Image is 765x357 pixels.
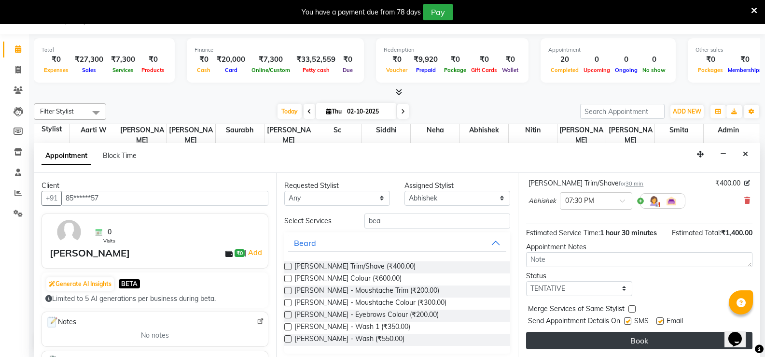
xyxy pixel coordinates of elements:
div: ₹0 [442,54,469,65]
div: ₹33,52,559 [292,54,339,65]
div: 0 [640,54,668,65]
div: Redemption [384,46,521,54]
div: Beard [294,237,316,249]
span: 30 min [626,180,643,187]
span: Sc [313,124,362,136]
span: Appointment [42,147,91,165]
span: Merge Services of Same Stylist [528,304,625,316]
input: Search by service name [364,214,510,228]
button: ADD NEW [670,105,704,118]
img: avatar [55,218,83,246]
div: ₹0 [339,54,356,65]
span: Block Time [103,151,137,160]
div: ₹0 [195,54,213,65]
span: | [245,247,264,258]
span: ₹400.00 [715,178,740,188]
div: Finance [195,46,356,54]
span: Cash [195,67,213,73]
span: No notes [141,330,169,341]
span: Completed [548,67,581,73]
div: Select Services [277,216,357,226]
span: [PERSON_NAME] - Eyebrows Colour (₹200.00) [294,310,439,322]
input: Search by Name/Mobile/Email/Code [61,191,268,206]
img: Hairdresser.png [648,195,660,207]
div: 20 [548,54,581,65]
div: ₹0 [42,54,71,65]
div: Status [526,271,632,281]
span: Nitin [509,124,557,136]
div: ₹0 [695,54,725,65]
span: [PERSON_NAME] [167,124,215,146]
span: [PERSON_NAME] [557,124,606,146]
input: Search Appointment [580,104,665,119]
div: ₹0 [725,54,765,65]
div: Assigned Stylist [404,181,510,191]
span: Gift Cards [469,67,500,73]
span: Saurabh [216,124,264,136]
span: Admin [704,124,752,136]
span: [PERSON_NAME] [264,124,313,146]
input: 2025-10-02 [344,104,392,119]
img: Interior.png [666,195,677,207]
span: Aarti W [70,124,118,136]
span: Sales [80,67,98,73]
span: Memberships [725,67,765,73]
button: Book [526,332,752,349]
div: ₹0 [139,54,167,65]
span: [PERSON_NAME] Colour (₹600.00) [294,273,402,286]
div: [PERSON_NAME] [50,246,130,260]
div: ₹0 [500,54,521,65]
div: Appointment Notes [526,242,752,252]
span: Estimated Service Time: [526,228,600,237]
span: Ongoing [612,67,640,73]
div: ₹20,000 [213,54,249,65]
span: Neha [411,124,459,136]
span: Petty cash [300,67,332,73]
button: +91 [42,191,62,206]
span: Thu [324,108,344,115]
button: Beard [288,234,507,252]
span: Abhishek [460,124,508,136]
span: Send Appointment Details On [528,316,620,328]
span: ADD NEW [673,108,701,115]
span: [PERSON_NAME] - Moushtache Colour (₹300.00) [294,298,446,310]
span: Wallet [500,67,521,73]
span: Abhishek [529,196,556,206]
span: Due [340,67,355,73]
span: Prepaid [414,67,438,73]
span: SMS [634,316,649,328]
span: Online/Custom [249,67,292,73]
span: ₹1,400.00 [721,228,752,237]
span: Smita [655,124,703,136]
span: [PERSON_NAME] - Wash 1 (₹350.00) [294,322,410,334]
span: Voucher [384,67,410,73]
div: 0 [581,54,612,65]
span: 1 hour 30 minutes [600,228,657,237]
span: [PERSON_NAME] - Wash (₹550.00) [294,334,404,346]
span: Package [442,67,469,73]
span: [PERSON_NAME] [606,124,654,146]
button: Generate AI Insights [46,277,114,291]
div: Requested Stylist [284,181,390,191]
div: ₹0 [384,54,410,65]
div: 0 [612,54,640,65]
div: You have a payment due from 78 days [302,7,421,17]
div: ₹7,300 [249,54,292,65]
div: Appointment [548,46,668,54]
span: Expenses [42,67,71,73]
span: Services [110,67,136,73]
span: BETA [119,279,140,288]
div: ₹7,300 [107,54,139,65]
span: Siddhi [362,124,410,136]
div: ₹27,300 [71,54,107,65]
span: 0 [108,227,111,237]
span: Notes [46,316,76,328]
small: for [619,180,643,187]
span: Today [278,104,302,119]
div: ₹9,920 [410,54,442,65]
span: Packages [695,67,725,73]
div: Stylist [34,124,69,134]
span: Card [223,67,240,73]
i: Edit price [744,180,750,186]
span: [PERSON_NAME] [118,124,167,146]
